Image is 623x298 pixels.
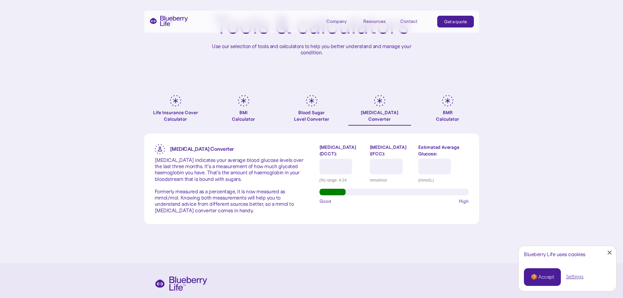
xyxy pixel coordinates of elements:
a: Close Cookie Popup [603,246,616,259]
div: Resources [363,16,393,26]
div: Blood Sugar Level Converter [294,109,329,122]
div: 🍪 Accept [531,273,554,281]
a: BMICalculator [212,95,275,126]
h1: Tools & calculators [214,13,409,38]
div: Resources [363,19,386,24]
div: Life Insurance Cover Calculator [144,109,207,122]
strong: [MEDICAL_DATA] Converter [170,146,234,152]
a: home [149,16,188,26]
div: (mmol/L) [418,177,468,184]
a: [MEDICAL_DATA]Converter [348,95,411,126]
label: Estimated Average Glucose: [418,144,468,157]
a: 🍪 Accept [524,268,561,286]
a: Life Insurance Cover Calculator [144,95,207,126]
a: Settings [566,273,583,280]
div: [MEDICAL_DATA] Converter [361,109,398,122]
span: High [459,198,469,204]
div: BMR Calculator [436,109,459,122]
div: Get a quote [444,18,467,25]
div: BMI Calculator [232,109,255,122]
div: Company [326,16,356,26]
a: Get a quote [437,16,474,27]
div: Company [326,19,347,24]
a: Blood SugarLevel Converter [280,95,343,126]
div: Contact [400,19,417,24]
p: Use our selection of tools and calculators to help you better understand and manage your condition. [207,43,416,56]
label: [MEDICAL_DATA] (DCCT): [320,144,365,157]
div: Blueberry Life uses cookies [524,251,611,257]
span: Good [320,198,331,204]
a: Contact [400,16,430,26]
a: BMRCalculator [416,95,479,126]
p: [MEDICAL_DATA] indicates your average blood glucose levels over the last three months. It’s a mea... [155,157,304,214]
div: (%) range: 4-24 [320,177,365,184]
div: mmol/mol [370,177,413,184]
label: [MEDICAL_DATA] (IFCC): [370,144,413,157]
